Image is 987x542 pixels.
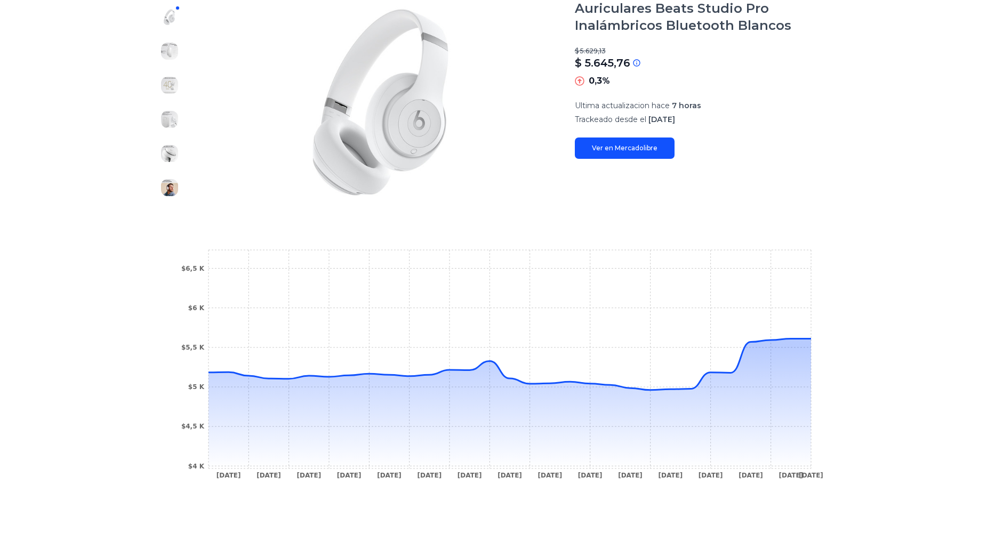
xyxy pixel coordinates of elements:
[672,101,701,110] span: 7 horas
[161,111,178,128] img: Auriculares Beats Studio Pro Inalámbricos Bluetooth Blancos
[497,472,522,479] tspan: [DATE]
[161,43,178,60] img: Auriculares Beats Studio Pro Inalámbricos Bluetooth Blancos
[377,472,402,479] tspan: [DATE]
[618,472,643,479] tspan: [DATE]
[575,47,835,55] p: $ 5.629,13
[161,77,178,94] img: Auriculares Beats Studio Pro Inalámbricos Bluetooth Blancos
[188,463,204,470] tspan: $4 K
[296,472,321,479] tspan: [DATE]
[575,101,670,110] span: Ultima actualizacion hace
[739,472,763,479] tspan: [DATE]
[779,472,803,479] tspan: [DATE]
[181,423,204,430] tspan: $4,5 K
[161,9,178,26] img: Auriculares Beats Studio Pro Inalámbricos Bluetooth Blancos
[575,115,646,124] span: Trackeado desde el
[161,179,178,196] img: Auriculares Beats Studio Pro Inalámbricos Bluetooth Blancos
[457,472,482,479] tspan: [DATE]
[256,472,281,479] tspan: [DATE]
[577,472,602,479] tspan: [DATE]
[698,472,723,479] tspan: [DATE]
[648,115,675,124] span: [DATE]
[336,472,361,479] tspan: [DATE]
[188,304,204,312] tspan: $6 K
[537,472,562,479] tspan: [DATE]
[799,472,823,479] tspan: [DATE]
[575,137,675,159] a: Ver en Mercadolibre
[216,472,240,479] tspan: [DATE]
[161,145,178,162] img: Auriculares Beats Studio Pro Inalámbricos Bluetooth Blancos
[181,265,204,272] tspan: $6,5 K
[417,472,442,479] tspan: [DATE]
[181,344,204,351] tspan: $5,5 K
[589,75,610,87] p: 0,3%
[658,472,683,479] tspan: [DATE]
[575,55,630,70] p: $ 5.645,76
[188,383,204,391] tspan: $5 K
